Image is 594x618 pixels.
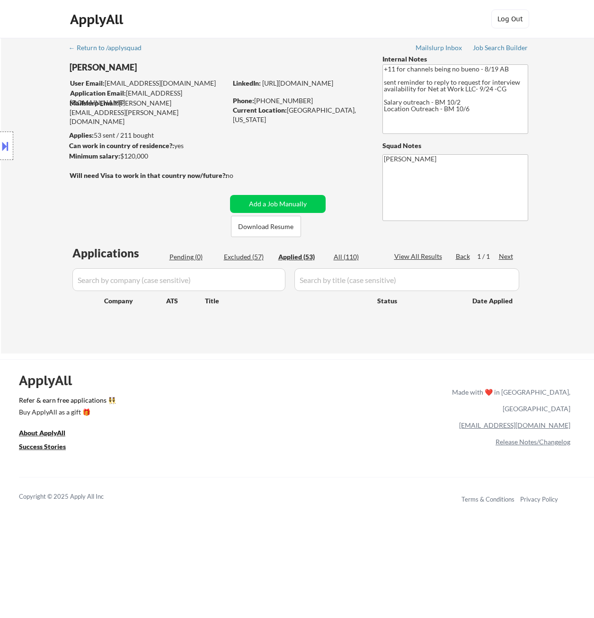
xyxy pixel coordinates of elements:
[19,409,114,415] div: Buy ApplyAll as a gift 🎁
[456,252,471,261] div: Back
[233,79,261,87] strong: LinkedIn:
[226,171,253,180] div: no
[499,252,514,261] div: Next
[233,97,254,105] strong: Phone:
[230,195,326,213] button: Add a Job Manually
[477,252,499,261] div: 1 / 1
[69,44,151,53] a: ← Return to /applysquad
[233,96,367,106] div: [PHONE_NUMBER]
[278,252,326,262] div: Applied (53)
[334,252,381,262] div: All (110)
[294,268,519,291] input: Search by title (case sensitive)
[19,429,65,437] u: About ApplyAll
[377,292,459,309] div: Status
[496,438,570,446] a: Release Notes/Changelog
[205,296,368,306] div: Title
[473,44,528,51] div: Job Search Builder
[19,407,114,419] a: Buy ApplyAll as a gift 🎁
[104,296,166,306] div: Company
[231,216,301,237] button: Download Resume
[19,397,254,407] a: Refer & earn free applications 👯‍♀️
[472,296,514,306] div: Date Applied
[382,141,528,150] div: Squad Notes
[72,247,166,259] div: Applications
[382,54,528,64] div: Internal Notes
[19,372,83,388] div: ApplyAll
[19,428,79,440] a: About ApplyAll
[224,252,271,262] div: Excluded (57)
[166,296,205,306] div: ATS
[72,268,285,291] input: Search by company (case sensitive)
[473,44,528,53] a: Job Search Builder
[416,44,463,53] a: Mailslurp Inbox
[461,495,514,503] a: Terms & Conditions
[520,495,558,503] a: Privacy Policy
[19,442,66,450] u: Success Stories
[70,11,126,27] div: ApplyAll
[262,79,333,87] a: [URL][DOMAIN_NAME]
[416,44,463,51] div: Mailslurp Inbox
[169,252,217,262] div: Pending (0)
[69,44,151,51] div: ← Return to /applysquad
[459,421,570,429] a: [EMAIL_ADDRESS][DOMAIN_NAME]
[448,384,570,417] div: Made with ❤️ in [GEOGRAPHIC_DATA], [GEOGRAPHIC_DATA]
[233,106,287,114] strong: Current Location:
[19,441,79,453] a: Success Stories
[394,252,445,261] div: View All Results
[491,9,529,28] button: Log Out
[233,106,367,124] div: [GEOGRAPHIC_DATA], [US_STATE]
[19,492,128,502] div: Copyright © 2025 Apply All Inc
